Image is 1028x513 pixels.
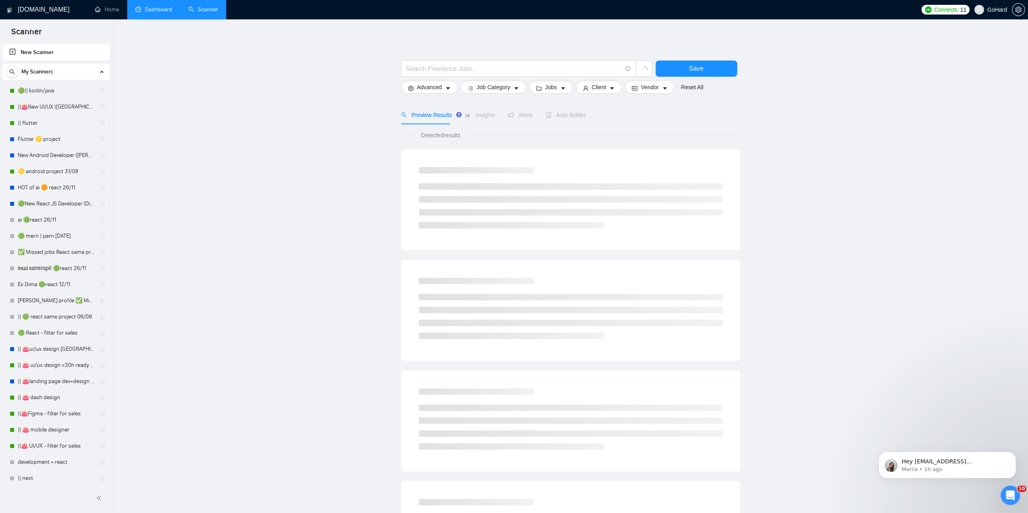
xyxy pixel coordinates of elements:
[99,120,106,126] span: holder
[1012,6,1025,13] a: setting
[18,293,95,309] a: [PERSON_NAME] profile ✅ Missed jobs React not take to 2025 26/11
[934,5,959,14] span: Connects:
[99,443,106,449] span: holder
[99,201,106,207] span: holder
[99,249,106,255] span: holder
[99,362,106,369] span: holder
[681,83,703,92] a: Reset All
[18,309,95,325] a: || 🟢 react same project 06/08
[99,88,106,94] span: holder
[401,112,452,118] span: Preview Results
[976,7,982,13] span: user
[583,85,589,91] span: user
[9,44,103,61] a: New Scanner
[508,112,533,118] span: Alerts
[99,168,106,175] span: holder
[477,83,510,92] span: Job Category
[546,112,586,118] span: Auto Bidder
[18,99,95,115] a: ||👛New UI/UX ([GEOGRAPHIC_DATA])
[445,85,451,91] span: caret-down
[21,64,53,80] span: My Scanners
[625,66,631,71] span: info-circle
[5,26,48,43] span: Scanner
[529,81,573,94] button: folderJobscaret-down
[513,85,519,91] span: caret-down
[18,325,95,341] a: 🟢 React - filter for sales
[546,112,551,118] span: robot
[866,435,1028,491] iframe: Intercom notifications message
[640,66,647,73] span: loading
[18,180,95,196] a: HOT of ai 🟠 react 26/11
[461,81,526,94] button: barsJob Categorycaret-down
[6,65,19,78] button: search
[592,83,606,92] span: Client
[99,104,106,110] span: holder
[99,459,106,465] span: holder
[18,341,95,357] a: || 👛ui/ux design [GEOGRAPHIC_DATA] 08/02
[99,233,106,239] span: holder
[18,196,95,212] a: 🟢New React.JS Developer (Dima H)
[508,112,513,118] span: notification
[99,346,106,352] span: holder
[99,136,106,142] span: holder
[99,152,106,159] span: holder
[95,6,119,13] a: homeHome
[401,81,458,94] button: settingAdvancedcaret-down
[641,83,658,92] span: Vendor
[18,131,95,147] a: Flutter 🟡 project
[18,406,95,422] a: ||👛Figma - filter for sales
[18,276,95,293] a: Ex Dima 🟢react 12/11
[1012,6,1024,13] span: setting
[3,44,110,61] li: New Scanner
[406,64,622,74] input: Search Freelance Jobs...
[401,112,407,118] span: search
[408,85,414,91] span: setting
[455,111,462,118] div: Tooltip anchor
[1012,3,1025,16] button: setting
[465,112,471,118] span: area-chart
[18,260,95,276] a: інші категорії 🟢react 26/11
[18,163,95,180] a: 🟡 android project 31/08
[99,378,106,385] span: holder
[99,410,106,417] span: holder
[1017,486,1026,492] span: 10
[18,422,95,438] a: || 👛 mobile designer
[18,373,95,389] a: || 👛landing page dev+design 15/10 example added
[99,314,106,320] span: holder
[99,217,106,223] span: holder
[99,297,106,304] span: holder
[99,184,106,191] span: holder
[18,83,95,99] a: 🟢|| kotlin/java
[99,394,106,401] span: holder
[465,112,495,118] span: Insights
[625,81,674,94] button: idcardVendorcaret-down
[18,454,95,470] a: development + react
[99,281,106,288] span: holder
[960,5,966,14] span: 11
[925,6,931,13] img: upwork-logo.png
[689,63,703,73] span: Save
[576,81,622,94] button: userClientcaret-down
[18,470,95,486] a: || next
[656,61,737,77] button: Save
[632,85,637,91] span: idcard
[18,244,95,260] a: ✅ Missed jobs React same project 23/08
[18,228,95,244] a: 🟢 mern | pern [DATE]
[99,427,106,433] span: holder
[662,85,668,91] span: caret-down
[7,4,13,17] img: logo
[99,475,106,482] span: holder
[18,212,95,228] a: ai 🟢react 26/11
[536,85,542,91] span: folder
[18,357,95,373] a: || 👛 ui/ux design <30h ready to start 23/07
[415,131,466,140] span: Detected results
[96,494,104,502] span: double-left
[1001,486,1020,505] iframe: Intercom live chat
[188,6,218,13] a: searchScanner
[99,330,106,336] span: holder
[18,389,95,406] a: || 👛 dash design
